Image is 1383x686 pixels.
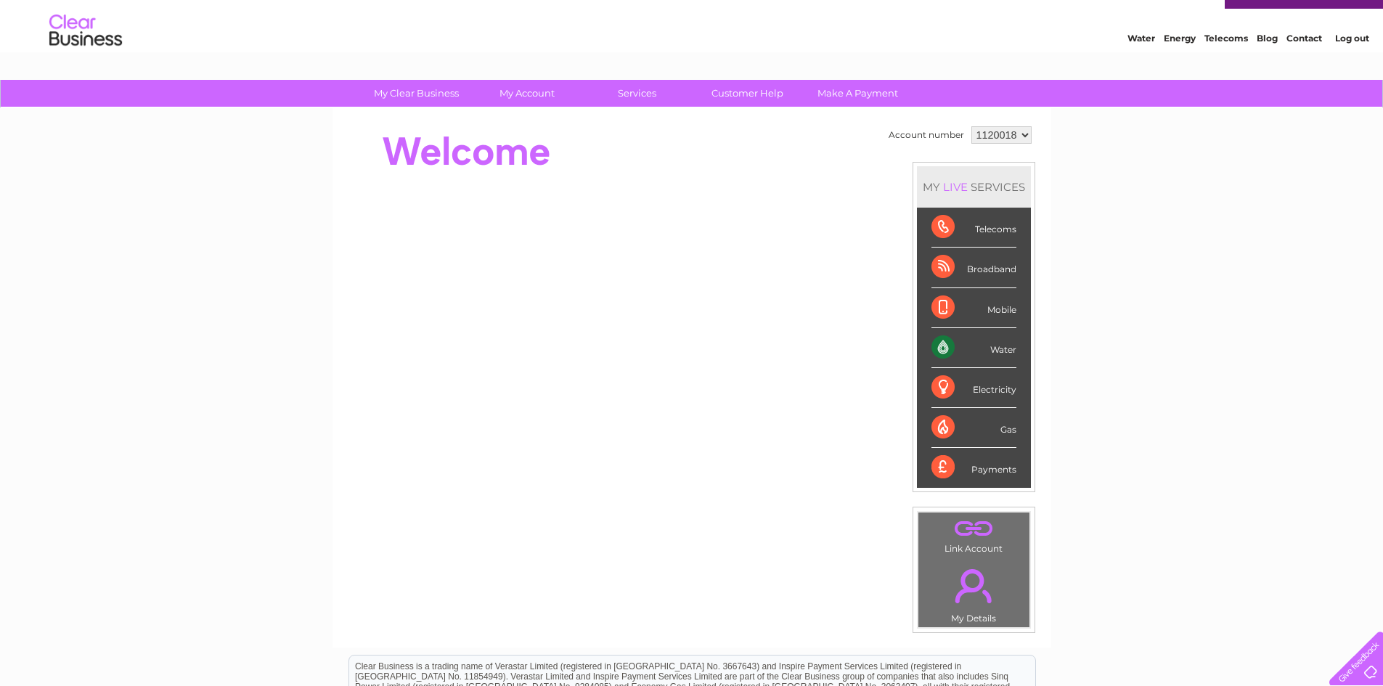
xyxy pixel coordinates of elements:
[1335,62,1369,73] a: Log out
[931,328,1016,368] div: Water
[356,80,476,107] a: My Clear Business
[798,80,918,107] a: Make A Payment
[1109,7,1209,25] a: 0333 014 3131
[922,516,1026,542] a: .
[931,408,1016,448] div: Gas
[922,560,1026,611] a: .
[1286,62,1322,73] a: Contact
[940,180,971,194] div: LIVE
[885,123,968,147] td: Account number
[918,512,1030,558] td: Link Account
[349,8,1035,70] div: Clear Business is a trading name of Verastar Limited (registered in [GEOGRAPHIC_DATA] No. 3667643...
[1164,62,1196,73] a: Energy
[931,448,1016,487] div: Payments
[577,80,697,107] a: Services
[931,248,1016,287] div: Broadband
[467,80,587,107] a: My Account
[1127,62,1155,73] a: Water
[931,208,1016,248] div: Telecoms
[931,368,1016,408] div: Electricity
[931,288,1016,328] div: Mobile
[49,38,123,82] img: logo.png
[918,557,1030,628] td: My Details
[1257,62,1278,73] a: Blog
[1204,62,1248,73] a: Telecoms
[688,80,807,107] a: Customer Help
[917,166,1031,208] div: MY SERVICES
